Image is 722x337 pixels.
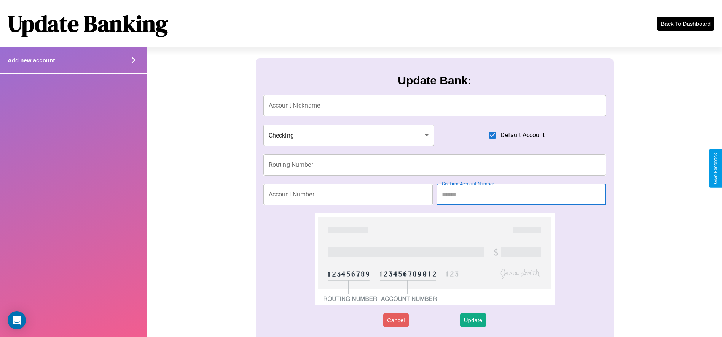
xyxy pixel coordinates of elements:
[263,125,434,146] div: Checking
[8,57,55,63] h4: Add new account
[8,311,26,329] div: Open Intercom Messenger
[460,313,486,327] button: Update
[442,180,494,187] label: Confirm Account Number
[657,17,714,31] button: Back To Dashboard
[315,213,555,305] img: check
[8,8,168,39] h1: Update Banking
[398,74,471,87] h3: Update Bank:
[713,153,718,184] div: Give Feedback
[383,313,409,327] button: Cancel
[500,131,545,140] span: Default Account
